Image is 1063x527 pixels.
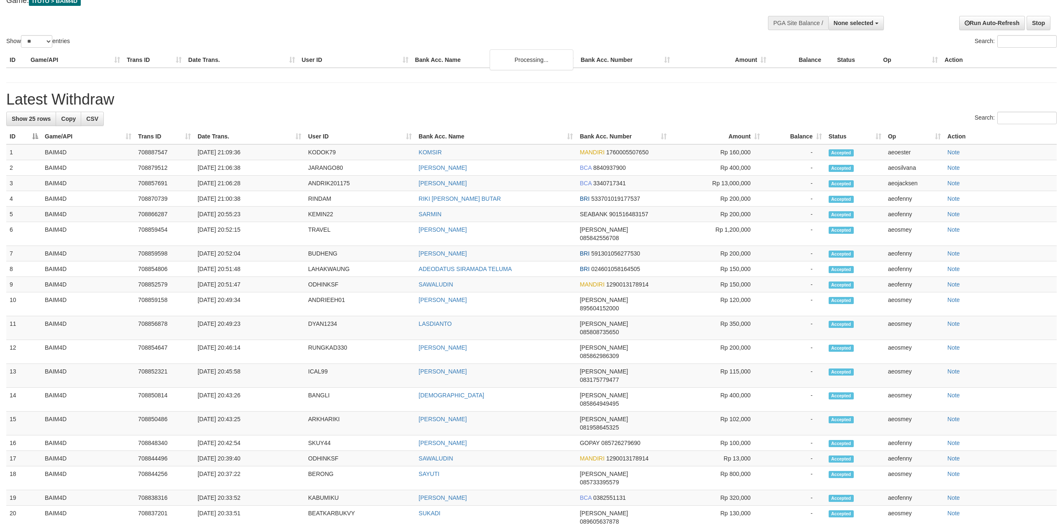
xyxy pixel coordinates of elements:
span: Copy 1290013178914 to clipboard [606,281,649,288]
a: Copy [56,112,81,126]
td: - [763,412,825,435]
th: Date Trans.: activate to sort column ascending [194,129,305,144]
td: BUDHENG [305,246,415,261]
a: Note [947,455,960,462]
a: Stop [1027,16,1050,30]
span: Accepted [829,495,854,502]
a: Note [947,510,960,517]
td: [DATE] 20:43:25 [194,412,305,435]
td: KODOK79 [305,144,415,160]
td: aeosmey [885,340,944,364]
span: Copy 085864949495 to clipboard [580,400,619,407]
span: Copy 3340717341 to clipboard [593,180,626,187]
span: Copy 895604152000 to clipboard [580,305,619,312]
a: Note [947,494,960,501]
td: [DATE] 20:52:15 [194,222,305,246]
th: Amount [673,52,770,68]
a: CSV [81,112,104,126]
td: aeofenny [885,261,944,277]
td: BAIM4D [41,364,135,388]
span: Accepted [829,321,854,328]
td: - [763,160,825,176]
span: Copy 591301056277530 to clipboard [591,250,640,257]
td: Rp 160,000 [670,144,763,160]
span: [PERSON_NAME] [580,320,628,327]
td: Rp 120,000 [670,292,763,316]
td: 7 [6,246,41,261]
td: RUNGKAD330 [305,340,415,364]
td: 8 [6,261,41,277]
th: Bank Acc. Name [412,52,578,68]
td: - [763,246,825,261]
td: TRAVEL [305,222,415,246]
td: Rp 350,000 [670,316,763,340]
td: ARKHARIKI [305,412,415,435]
span: Copy 085808735650 to clipboard [580,329,619,335]
td: 708850486 [135,412,194,435]
td: 708850814 [135,388,194,412]
td: 708859598 [135,246,194,261]
td: 14 [6,388,41,412]
td: BAIM4D [41,144,135,160]
th: Amount: activate to sort column ascending [670,129,763,144]
td: aeosilvana [885,160,944,176]
span: Accepted [829,149,854,156]
th: Status: activate to sort column ascending [825,129,885,144]
a: [DEMOGRAPHIC_DATA] [419,392,484,399]
th: Op: activate to sort column ascending [885,129,944,144]
td: aeofenny [885,207,944,222]
td: aeosmey [885,466,944,490]
td: 708852579 [135,277,194,292]
td: BAIM4D [41,261,135,277]
span: BRI [580,195,589,202]
td: [DATE] 21:06:38 [194,160,305,176]
th: Bank Acc. Number [577,52,673,68]
span: Copy 081958645325 to clipboard [580,424,619,431]
td: BAIM4D [41,316,135,340]
td: BAIM4D [41,466,135,490]
th: Bank Acc. Name: activate to sort column ascending [415,129,576,144]
td: 5 [6,207,41,222]
td: - [763,176,825,191]
td: RINDAM [305,191,415,207]
th: User ID [298,52,412,68]
td: 708866287 [135,207,194,222]
a: Note [947,180,960,187]
td: 10 [6,292,41,316]
th: Trans ID [123,52,185,68]
th: Status [834,52,880,68]
td: Rp 200,000 [670,340,763,364]
td: ICAL99 [305,364,415,388]
a: Note [947,440,960,446]
td: Rp 150,000 [670,277,763,292]
span: Accepted [829,368,854,376]
td: aeofenny [885,191,944,207]
span: Copy 901516483157 to clipboard [609,211,648,217]
span: Accepted [829,165,854,172]
td: ODHINKSF [305,451,415,466]
th: Action [941,52,1057,68]
td: 11 [6,316,41,340]
td: BAIM4D [41,222,135,246]
td: - [763,388,825,412]
td: 708859454 [135,222,194,246]
td: [DATE] 20:46:14 [194,340,305,364]
td: LAHAKWAUNG [305,261,415,277]
a: KOMSIR [419,149,442,156]
td: - [763,222,825,246]
td: [DATE] 20:49:34 [194,292,305,316]
span: Copy 085726279690 to clipboard [601,440,640,446]
a: Note [947,211,960,217]
td: Rp 200,000 [670,246,763,261]
th: Balance [770,52,834,68]
span: Accepted [829,345,854,352]
td: - [763,191,825,207]
div: Processing... [490,49,573,70]
td: 708854647 [135,340,194,364]
a: RIKI [PERSON_NAME] BUTAR [419,195,501,202]
td: [DATE] 20:51:47 [194,277,305,292]
td: BAIM4D [41,160,135,176]
td: - [763,261,825,277]
td: BAIM4D [41,246,135,261]
td: - [763,340,825,364]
